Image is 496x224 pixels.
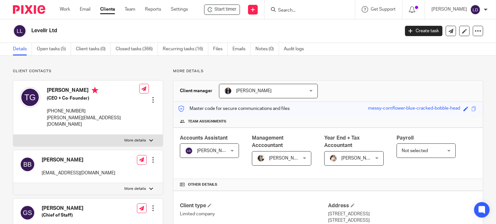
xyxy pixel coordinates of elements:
img: svg%3E [470,5,480,15]
p: Master code for secure communications and files [178,105,290,112]
img: Kayleigh%20Henson.jpeg [329,154,337,162]
span: [PERSON_NAME] [236,89,272,93]
img: Pixie [13,5,45,14]
p: [PHONE_NUMBER] [47,108,139,114]
a: Closed tasks (366) [116,43,158,55]
img: svg%3E [20,205,35,220]
img: svg%3E [20,87,40,108]
img: svg%3E [20,157,35,172]
a: Audit logs [284,43,309,55]
p: [STREET_ADDRESS] [328,211,476,217]
p: [PERSON_NAME][EMAIL_ADDRESS][DOMAIN_NAME] [47,115,139,128]
a: Details [13,43,32,55]
span: Team assignments [188,119,226,124]
a: Team [125,6,135,13]
a: Client tasks (0) [76,43,111,55]
p: More details [173,69,483,74]
h5: (CEO + Co-Founder) [47,95,139,102]
p: More details [124,138,146,143]
a: Notes (0) [255,43,279,55]
a: Emails [232,43,251,55]
p: [PERSON_NAME] [431,6,467,13]
span: Get Support [371,7,396,12]
a: Recurring tasks (16) [163,43,208,55]
a: Email [80,6,90,13]
span: Management Acccountant [252,135,284,148]
span: Other details [188,182,217,187]
input: Search [277,8,336,14]
p: More details [124,186,146,191]
a: Clients [100,6,115,13]
img: svg%3E [185,147,193,155]
h4: [PERSON_NAME] [42,157,115,163]
span: Year End + Tax Accountant [324,135,360,148]
h5: (Chief of Staff) [42,212,115,219]
img: martin-hickman.jpg [224,87,232,95]
p: [STREET_ADDRESS] [328,217,476,224]
span: [PERSON_NAME] [197,149,232,153]
h4: Client type [180,202,328,209]
a: Work [60,6,70,13]
a: Create task [405,26,442,36]
h4: [PERSON_NAME] [47,87,139,95]
span: Accounts Assistant [180,135,228,141]
div: Levellr Ltd [204,5,240,15]
div: messy-cornflower-blue-cracked-bobble-head [368,105,460,112]
h2: Levellr Ltd [31,27,323,34]
h3: Client manager [180,88,212,94]
p: Client contacts [13,69,163,74]
h4: Address [328,202,476,209]
i: Primary [92,87,98,93]
img: svg%3E [13,24,26,38]
a: Settings [171,6,188,13]
span: [PERSON_NAME] [341,156,377,161]
a: Reports [145,6,161,13]
p: Limited company [180,211,328,217]
p: [EMAIL_ADDRESS][DOMAIN_NAME] [42,170,115,176]
span: Payroll [397,135,414,141]
span: Not selected [402,149,428,153]
span: [PERSON_NAME] [269,156,305,161]
a: Open tasks (5) [37,43,71,55]
img: barbara-raine-.jpg [257,154,265,162]
a: Files [213,43,228,55]
h4: [PERSON_NAME] [42,205,115,212]
span: Start timer [214,6,236,13]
